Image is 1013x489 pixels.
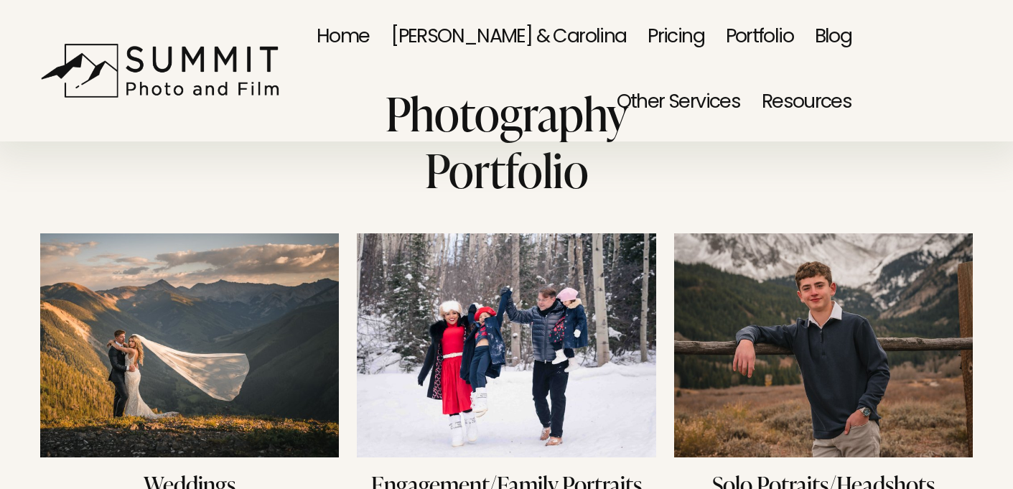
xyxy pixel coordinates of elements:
span: Resources [762,73,852,134]
img: Engagement/Family Portraits [357,233,655,457]
a: folder dropdown [762,70,852,136]
h1: Photography Portfolio [314,85,698,199]
a: [PERSON_NAME] & Carolina [391,5,626,70]
a: Pricing [648,5,704,70]
a: Blog [815,5,852,70]
img: Summit Photo and Film [40,43,288,98]
span: Other Services [617,73,740,134]
img: Solo Potraits/Headshots [674,233,973,457]
a: folder dropdown [617,70,740,136]
a: Home [317,5,370,70]
img: Weddings [40,233,339,457]
a: Portfolio [726,5,794,70]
